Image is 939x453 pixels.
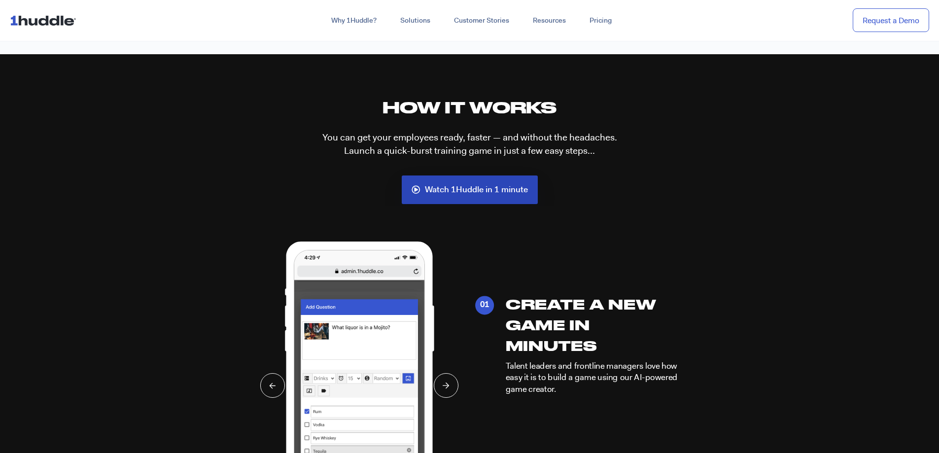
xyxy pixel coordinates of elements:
div: 01 [475,296,494,315]
a: Customer Stories [442,12,521,30]
p: Talent leaders and frontline managers love how easy it is to build a game using our AI-powered ga... [505,360,684,396]
a: Watch 1Huddle in 1 minute [402,175,538,204]
img: ... [10,11,80,30]
p: You can get your employees ready, faster — and without the headaches. Launch a quick-burst traini... [312,131,627,157]
a: Resources [521,12,578,30]
span: Watch 1Huddle in 1 minute [425,185,528,194]
a: Why 1Huddle? [319,12,388,30]
a: Request a Demo [853,8,929,33]
h3: Create a New Game in Minutes [505,294,684,355]
a: Solutions [388,12,442,30]
a: Pricing [578,12,624,30]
